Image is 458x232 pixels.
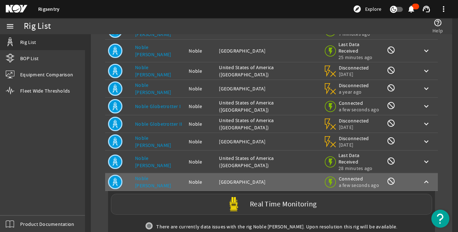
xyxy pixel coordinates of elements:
button: more_vert [435,0,452,18]
span: Last Data Received [338,41,380,54]
mat-icon: help_outline [434,18,442,27]
mat-icon: keyboard_arrow_down [422,84,431,93]
mat-icon: keyboard_arrow_down [422,157,431,166]
mat-icon: Rig Monitoring not available for this rig [387,137,395,145]
a: Noble [PERSON_NAME] [135,155,171,169]
mat-icon: Rig Monitoring not available for this rig [387,157,395,165]
div: Noble [189,85,213,92]
a: Real Time Monitoring [108,194,435,215]
div: Noble [189,178,213,186]
a: Noble Globetrotter I [135,103,181,110]
span: Product Documentation [20,220,74,228]
span: [DATE] [339,142,369,148]
img: grey.svg [145,222,153,229]
span: Rig List [20,39,36,46]
mat-icon: menu [6,22,14,31]
div: Noble [189,158,213,165]
a: Noble [PERSON_NAME] [135,82,171,95]
a: Rigsentry [38,6,59,13]
div: United States of America ([GEOGRAPHIC_DATA]) [219,155,317,169]
mat-icon: keyboard_arrow_down [422,120,431,128]
mat-icon: keyboard_arrow_down [422,67,431,75]
div: Rig List [24,23,51,30]
a: Noble [PERSON_NAME] [135,44,171,58]
span: Help [432,27,443,34]
span: Explore [365,5,381,13]
div: [GEOGRAPHIC_DATA] [219,85,317,92]
a: Noble Globetrotter II [135,121,182,127]
span: 28 minutes ago [338,165,380,171]
span: a year ago [339,89,369,95]
div: [GEOGRAPHIC_DATA] [219,47,317,54]
mat-icon: explore [353,5,362,13]
a: Noble [PERSON_NAME] [135,64,171,78]
mat-icon: Rig Monitoring not available for this rig [387,101,395,110]
div: Noble [189,67,213,75]
span: Connected [339,175,379,182]
span: Disconnected [339,82,369,89]
span: 25 minutes ago [338,54,380,61]
div: [GEOGRAPHIC_DATA] [219,178,317,186]
span: a few seconds ago [339,182,379,188]
mat-icon: keyboard_arrow_down [422,102,431,111]
mat-icon: keyboard_arrow_down [422,137,431,146]
label: Real Time Monitoring [250,201,316,208]
span: Disconnected [339,117,369,124]
span: Equipment Comparison [20,71,73,78]
div: United States of America ([GEOGRAPHIC_DATA]) [219,117,317,131]
span: Disconnected [339,135,369,142]
span: Fleet Wide Thresholds [20,87,70,94]
mat-icon: Rig Monitoring not available for this rig [387,46,395,54]
button: Explore [350,3,384,15]
div: Noble [189,138,213,145]
mat-icon: notifications [407,5,416,13]
mat-icon: keyboard_arrow_up [422,178,431,186]
div: Noble [189,47,213,54]
mat-icon: Rig Monitoring not available for this rig [387,66,395,75]
mat-icon: Rig Monitoring not available for this rig [387,177,395,186]
div: [GEOGRAPHIC_DATA] [219,138,317,145]
div: Noble [189,120,213,128]
span: [DATE] [339,71,369,77]
div: United States of America ([GEOGRAPHIC_DATA]) [219,64,317,78]
a: Noble [PERSON_NAME] [135,135,171,148]
span: Connected [339,100,379,106]
span: Disconnected [339,64,369,71]
mat-icon: Rig Monitoring not available for this rig [387,84,395,92]
button: Open Resource Center [431,210,449,228]
span: BOP List [20,55,39,62]
div: United States of America ([GEOGRAPHIC_DATA]) [219,99,317,113]
a: Noble [PERSON_NAME] [135,175,171,189]
img: Yellowpod.svg [226,197,241,211]
mat-icon: Rig Monitoring not available for this rig [387,119,395,128]
span: Last Data Received [338,152,380,165]
span: a few seconds ago [339,106,379,113]
mat-icon: keyboard_arrow_down [422,46,431,55]
span: [DATE] [339,124,369,130]
mat-icon: support_agent [422,5,431,13]
div: Noble [189,103,213,110]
